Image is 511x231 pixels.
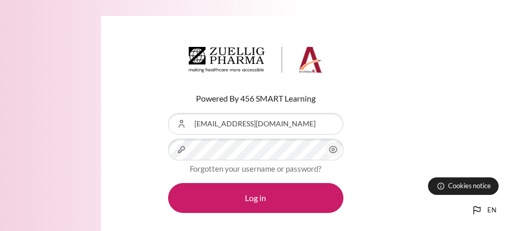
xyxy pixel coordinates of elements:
[467,200,501,221] button: Languages
[168,113,343,135] input: Username or Email Address
[189,47,323,73] img: Architeck
[190,164,321,173] a: Forgotten your username or password?
[189,47,323,77] a: Architeck
[168,183,343,213] button: Log in
[428,177,499,195] button: Cookies notice
[168,92,343,105] p: Powered By 456 SMART Learning
[487,205,497,216] span: en
[448,181,491,191] span: Cookies notice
